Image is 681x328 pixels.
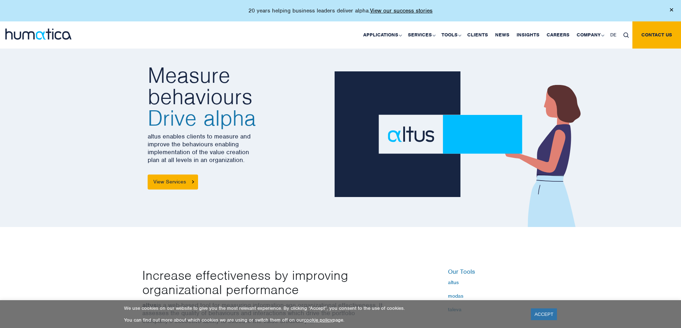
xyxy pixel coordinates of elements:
[148,107,329,129] span: Drive alpha
[632,21,681,49] a: Contact us
[623,32,629,38] img: search_icon
[124,317,522,323] p: You can find out more about which cookies we are using or switch them off on our page.
[513,21,543,49] a: Insights
[248,7,433,14] p: 20 years helping business leaders deliver alpha.
[448,293,539,299] a: modas
[304,317,332,323] a: cookie policy
[404,21,438,49] a: Services
[543,21,573,49] a: Careers
[192,180,194,183] img: arrowicon
[335,71,592,227] img: about_banner1
[370,7,433,14] a: View our success stories
[492,21,513,49] a: News
[610,32,616,38] span: DE
[448,279,539,285] a: altus
[142,268,403,297] p: Increase effectiveness by improving organizational performance
[124,305,522,311] p: We use cookies on our website to give you the most relevant experience. By clicking “Accept”, you...
[573,21,607,49] a: Company
[148,132,329,164] p: altus enables clients to measure and improve the behaviours enabling implementation of the value ...
[148,175,198,190] a: View Services
[531,308,557,320] a: ACCEPT
[360,21,404,49] a: Applications
[438,21,464,49] a: Tools
[607,21,620,49] a: DE
[448,268,539,276] h6: Our Tools
[5,29,71,40] img: logo
[464,21,492,49] a: Clients
[148,65,329,129] h2: Measure behaviours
